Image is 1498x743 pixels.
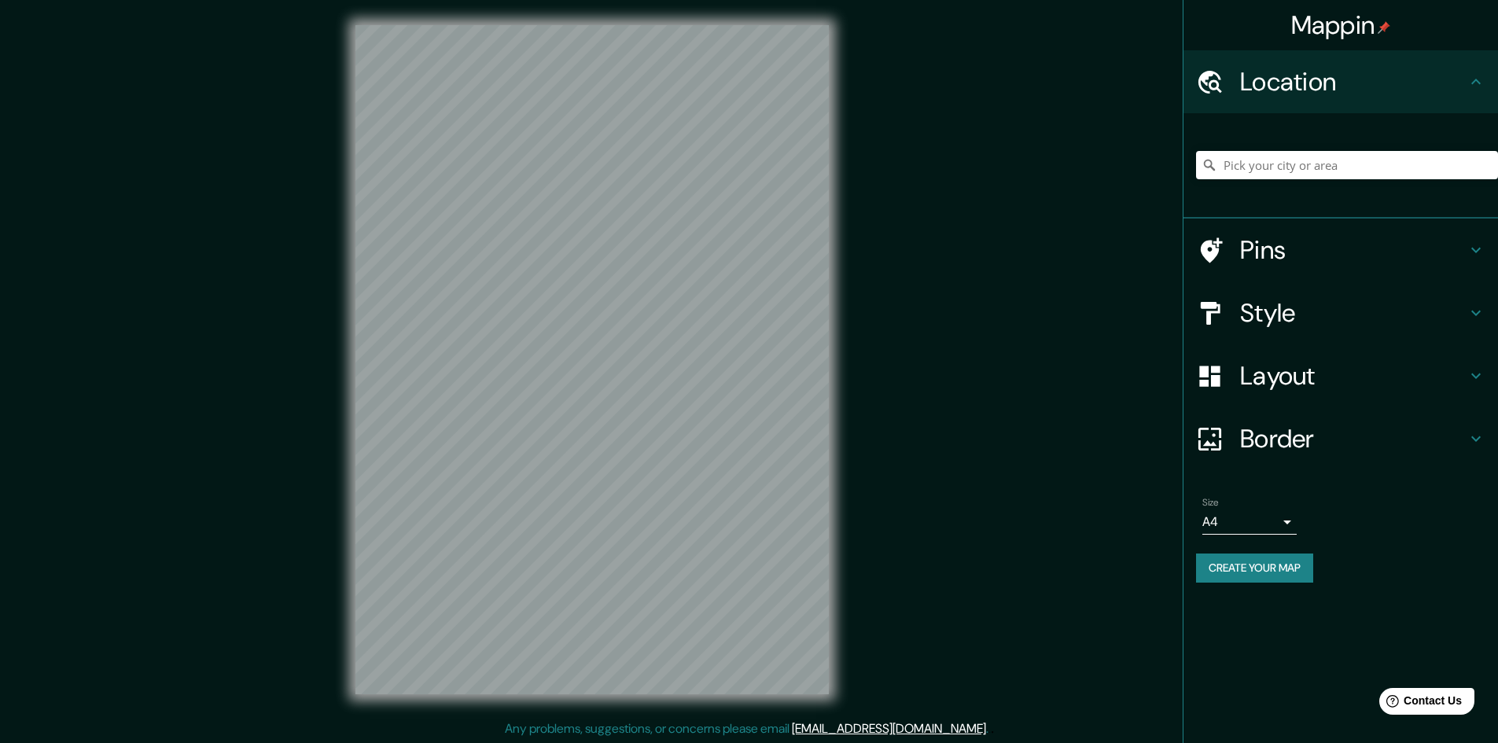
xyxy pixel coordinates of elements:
h4: Style [1240,297,1467,329]
button: Create your map [1196,554,1313,583]
canvas: Map [355,25,829,694]
div: Location [1183,50,1498,113]
p: Any problems, suggestions, or concerns please email . [505,719,988,738]
h4: Border [1240,423,1467,454]
h4: Location [1240,66,1467,97]
div: . [991,719,994,738]
div: . [988,719,991,738]
h4: Pins [1240,234,1467,266]
div: Pins [1183,219,1498,281]
div: Border [1183,407,1498,470]
div: Layout [1183,344,1498,407]
iframe: Help widget launcher [1358,682,1481,726]
div: Style [1183,281,1498,344]
input: Pick your city or area [1196,151,1498,179]
h4: Mappin [1291,9,1391,41]
label: Size [1202,496,1219,509]
div: A4 [1202,509,1297,535]
h4: Layout [1240,360,1467,392]
img: pin-icon.png [1378,21,1390,34]
a: [EMAIL_ADDRESS][DOMAIN_NAME] [792,720,986,737]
